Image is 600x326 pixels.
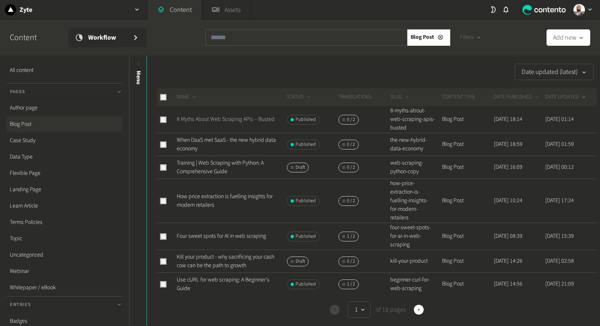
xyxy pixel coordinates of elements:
[442,106,493,133] td: Blog Post
[545,140,574,148] time: [DATE] 01:59
[515,64,593,80] button: Date updated (latest)
[347,233,355,240] span: 1 / 2
[545,115,574,123] time: [DATE] 01:14
[347,258,355,265] span: 0 / 2
[177,159,264,176] a: Training | Web Scraping with Python: A Comprehensive Guide
[494,140,522,148] time: [DATE] 18:59
[390,273,442,296] td: beginner-curl-for-web-scraping
[287,93,312,101] button: STATUS
[545,257,574,265] time: [DATE] 02:58
[442,156,493,179] td: Blog Post
[10,31,56,44] h2: Content
[442,133,493,156] td: Blog Post
[442,88,493,106] th: CONTENT TYPE
[494,163,522,171] time: [DATE] 16:09
[494,196,522,205] time: [DATE] 10:24
[10,88,25,96] span: Pages
[573,4,585,16] img: Cleber Alexandre
[7,116,122,132] a: Blog Post
[7,214,122,230] a: Terms Policies
[177,93,198,101] button: NAME
[7,62,122,78] a: All content
[545,93,587,101] button: DATE UPDATED
[347,281,355,288] span: 1 / 2
[545,232,574,240] time: [DATE] 15:39
[177,192,273,209] a: How price extraction is fuelling insights for modern retailers
[296,233,316,240] span: Published
[442,273,493,296] td: Blog Post
[296,281,316,288] span: Published
[7,149,122,165] a: Data Type
[88,33,126,42] span: Workflow
[7,165,122,181] a: Flexible Page
[7,279,122,296] a: Whitepaper / eBook
[494,232,522,240] time: [DATE] 08:39
[348,301,371,318] button: 1
[545,280,574,288] time: [DATE] 21:09
[390,223,442,250] td: four-sweet-spots-for-ai-in-web-scraping
[545,163,574,171] time: [DATE] 00:12
[177,136,276,153] a: When DaaS met SaaS - the new hybrid data economy
[411,33,434,42] span: Blog Post
[494,280,522,288] time: [DATE] 14:56
[10,301,31,308] span: Entries
[296,164,305,171] span: Draft
[69,28,147,47] a: Workflow
[5,4,16,16] img: Zyte
[347,116,355,123] span: 0 / 2
[338,88,390,106] th: Translations
[494,115,522,123] time: [DATE] 18:14
[7,247,122,263] a: Uncategorized
[20,5,32,15] h2: Zyte
[494,257,522,265] time: [DATE] 14:26
[545,196,574,205] time: [DATE] 17:24
[296,116,316,123] span: Published
[460,33,474,42] span: Filters
[177,253,274,270] a: Kill your product - why sacrificing your cash cow can be the path to growth
[177,276,269,293] a: Use cURL for web scraping: A Beginner's Guide
[347,197,355,205] span: 0 / 2
[442,179,493,223] td: Blog Post
[390,93,410,101] button: SLUG
[347,164,355,171] span: 0 / 2
[177,115,275,123] a: 8 Myths About Web Scraping APIs – Busted
[374,305,406,315] span: of 19 pages
[494,93,540,101] button: DATE PUBLISHED
[442,223,493,250] td: Blog Post
[390,133,442,156] td: the-new-hybrid-data-economy
[296,141,316,148] span: Published
[296,258,305,265] span: Draft
[390,106,442,133] td: 8-myths-about-web-scraping-apis-busted
[7,198,122,214] a: Learn Article
[7,132,122,149] a: Case Study
[453,29,488,46] button: Filters
[134,71,143,85] span: Menu
[7,100,122,116] a: Author page
[7,263,122,279] a: Webinar
[296,197,316,205] span: Published
[7,181,122,198] a: Landing Page
[442,250,493,273] td: Blog Post
[7,230,122,247] a: Topic
[547,29,590,46] button: Add new
[390,250,442,273] td: kill-your-product
[390,156,442,179] td: web-scraping-python-copy
[177,232,266,240] a: Four sweet spots for AI in web scraping
[347,141,355,148] span: 0 / 2
[390,179,442,223] td: how-price-extraction-is-fuelling-insights-for-modern-retailers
